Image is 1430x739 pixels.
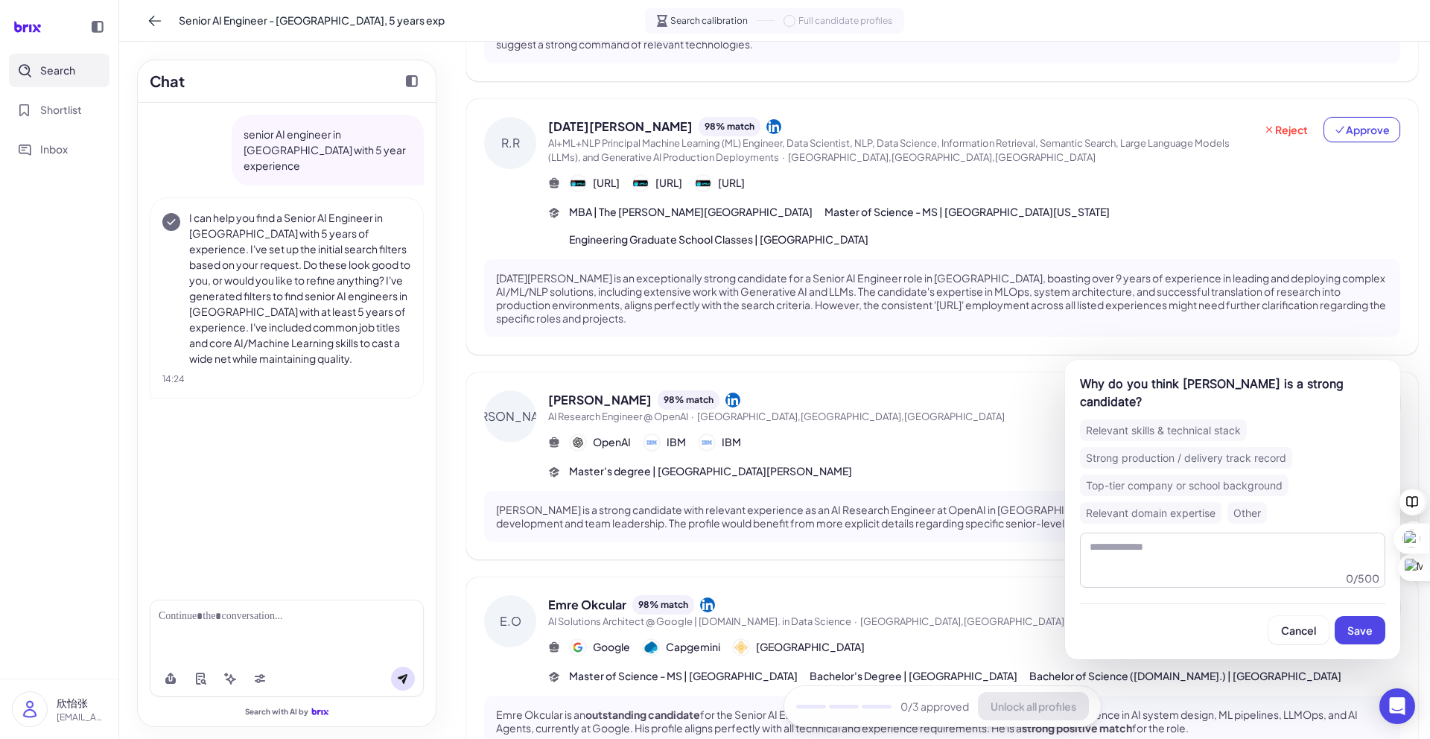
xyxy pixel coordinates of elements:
[569,463,852,479] span: Master's degree | [GEOGRAPHIC_DATA][PERSON_NAME]
[400,69,424,93] button: Collapse chat
[697,410,1005,422] span: [GEOGRAPHIC_DATA],[GEOGRAPHIC_DATA],[GEOGRAPHIC_DATA]
[854,615,857,627] span: ·
[548,596,626,614] span: Emre Okcular
[722,434,741,450] span: IBM
[718,175,745,191] span: [URL]
[179,13,445,28] span: Senior AI Engineer - [GEOGRAPHIC_DATA], 5 years exp
[593,175,620,191] span: [URL]
[40,63,75,78] span: Search
[496,503,1388,530] p: [PERSON_NAME] is a strong candidate with relevant experience as an AI Research Engineer at OpenAI...
[1080,375,1385,410] div: Why do you think [PERSON_NAME] is a strong candidate?
[1080,502,1221,524] div: Relevant domain expertise
[756,639,865,655] span: [GEOGRAPHIC_DATA]
[569,204,813,220] span: MBA | The [PERSON_NAME][GEOGRAPHIC_DATA]
[699,435,714,450] img: 公司logo
[691,410,694,422] span: ·
[571,640,585,655] img: 公司logo
[548,615,851,627] span: AI Solutions Architect @ Google | [DOMAIN_NAME]. in Data Science
[1263,122,1308,137] span: Reject
[1268,616,1329,644] button: Cancel
[1253,117,1318,142] button: Reject
[189,210,411,367] p: I can help you find a Senior AI Engineer in [GEOGRAPHIC_DATA] with 5 years of experience. I've se...
[900,699,969,714] span: 0 /3 approved
[1080,447,1292,469] div: Strong production / delivery track record
[632,595,694,615] div: 98 % match
[1346,571,1379,586] div: 0 / 500
[548,137,1230,164] span: AI+ML+NLP Principal Machine Learning (ML) Engineer, Data Scientist, NLP, Data Science, Informatio...
[548,118,693,136] span: [DATE][PERSON_NAME]
[571,435,585,450] img: 公司logo
[670,14,748,28] span: Search calibration
[548,391,652,409] span: [PERSON_NAME]
[548,410,688,422] span: AI Research Engineer @ OpenAI
[571,176,585,191] img: 公司logo
[245,707,308,717] span: Search with AI by
[633,176,648,191] img: 公司logo
[1347,624,1373,637] span: Save
[9,93,109,127] button: Shortlist
[40,142,68,157] span: Inbox
[666,639,720,655] span: Capgemini
[13,692,47,726] img: user_logo.png
[1281,624,1316,637] span: Cancel
[734,640,749,655] img: 公司logo
[782,151,785,163] span: ·
[1029,668,1341,684] span: Bachelor of Science ([DOMAIN_NAME].) | [GEOGRAPHIC_DATA]
[244,127,412,174] p: senior AI engineer in [GEOGRAPHIC_DATA] with 5 year experience
[699,117,760,136] div: 98 % match
[824,204,1110,220] span: Master of Science - MS | [GEOGRAPHIC_DATA][US_STATE]
[496,708,1388,735] p: Emre Okcular is an for the Senior AI Engineer role in [GEOGRAPHIC_DATA], boasting 8 years of expe...
[798,14,892,28] span: Full candidate profiles
[57,695,107,711] p: 欣怡张
[391,667,415,691] button: Send message
[150,70,185,92] h2: Chat
[667,434,686,450] span: IBM
[1334,122,1390,137] span: Approve
[9,133,109,166] button: Inbox
[57,711,107,724] p: [EMAIL_ADDRESS][DOMAIN_NAME]
[644,435,659,450] img: 公司logo
[1080,419,1247,441] div: Relevant skills & technical stack
[162,372,411,386] div: 14:24
[593,639,630,655] span: Google
[860,615,1168,627] span: [GEOGRAPHIC_DATA],[GEOGRAPHIC_DATA],[GEOGRAPHIC_DATA]
[788,151,1096,163] span: [GEOGRAPHIC_DATA],[GEOGRAPHIC_DATA],[GEOGRAPHIC_DATA]
[1080,475,1288,496] div: Top-tier company or school background
[569,668,798,684] span: Master of Science - MS | [GEOGRAPHIC_DATA]
[593,434,631,450] span: OpenAI
[484,390,536,443] div: [PERSON_NAME]
[484,595,536,647] div: E.O
[655,175,682,191] span: [URL]
[810,668,1017,684] span: Bachelor's Degree | [GEOGRAPHIC_DATA]
[1323,117,1400,142] button: Approve
[9,54,109,87] button: Search
[569,232,868,247] span: Engineering Graduate School Classes | [GEOGRAPHIC_DATA]
[658,390,719,410] div: 98 % match
[1022,721,1132,735] strong: strong positive match
[696,176,711,191] img: 公司logo
[496,271,1388,326] p: [DATE][PERSON_NAME] is an exceptionally strong candidate for a Senior AI Engineer role in [GEOGRA...
[40,102,82,118] span: Shortlist
[1379,688,1415,724] div: Open Intercom Messenger
[643,640,658,655] img: 公司logo
[1335,616,1385,644] button: Save
[484,117,536,169] div: R.R
[1227,502,1267,524] div: Other
[585,708,700,721] strong: outstanding candidate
